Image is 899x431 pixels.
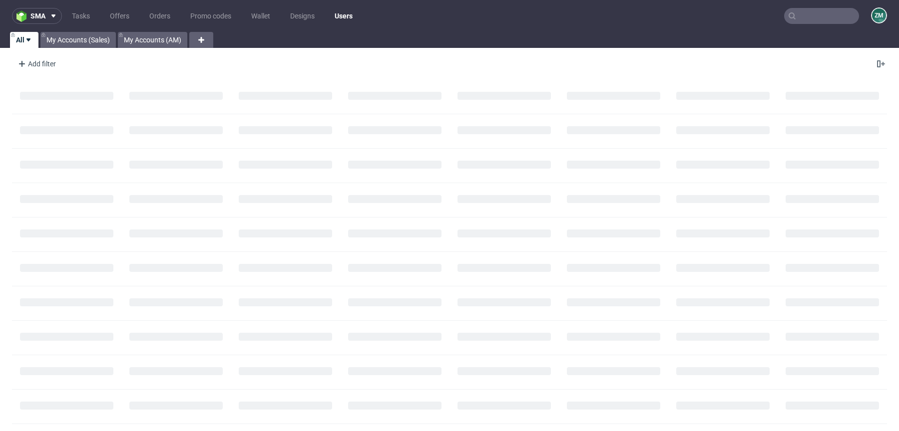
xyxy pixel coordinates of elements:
[118,32,187,48] a: My Accounts (AM)
[40,32,116,48] a: My Accounts (Sales)
[184,8,237,24] a: Promo codes
[245,8,276,24] a: Wallet
[12,8,62,24] button: sma
[66,8,96,24] a: Tasks
[143,8,176,24] a: Orders
[284,8,321,24] a: Designs
[104,8,135,24] a: Offers
[16,10,30,22] img: logo
[10,32,38,48] a: All
[872,8,886,22] figcaption: ZM
[30,12,45,19] span: sma
[14,56,58,72] div: Add filter
[329,8,359,24] a: Users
